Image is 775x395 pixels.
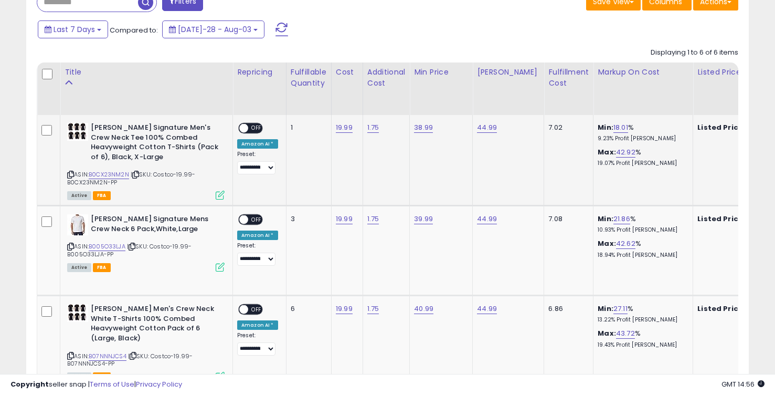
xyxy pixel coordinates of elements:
[598,341,685,349] p: 19.43% Profit [PERSON_NAME]
[54,24,95,35] span: Last 7 Days
[67,352,193,368] span: | SKU: Costco-19.99-B07NNNJCS4-PP
[67,242,192,258] span: | SKU: Costco-19.99-B005O33LJA-PP
[598,328,616,338] b: Max:
[697,122,745,132] b: Listed Price:
[367,67,406,89] div: Additional Cost
[414,67,468,78] div: Min Price
[237,139,278,149] div: Amazon AI *
[248,215,265,224] span: OFF
[291,123,323,132] div: 1
[367,122,379,133] a: 1.75
[67,214,225,271] div: ASIN:
[613,304,628,314] a: 27.11
[651,48,738,58] div: Displaying 1 to 6 of 6 items
[598,214,685,234] div: %
[89,242,125,251] a: B005O33LJA
[291,67,327,89] div: Fulfillable Quantity
[598,304,613,314] b: Min:
[598,67,688,78] div: Markup on Cost
[336,122,353,133] a: 19.99
[721,379,765,389] span: 2025-08-11 14:56 GMT
[10,380,182,390] div: seller snap | |
[613,214,630,224] a: 21.86
[291,214,323,224] div: 3
[93,263,111,272] span: FBA
[598,160,685,167] p: 19.07% Profit [PERSON_NAME]
[548,67,589,89] div: Fulfillment Cost
[10,379,49,389] strong: Copyright
[598,304,685,324] div: %
[110,25,158,35] span: Compared to:
[598,252,685,259] p: 18.94% Profit [PERSON_NAME]
[598,238,616,248] b: Max:
[598,214,613,224] b: Min:
[291,304,323,314] div: 6
[89,352,126,361] a: B07NNNJCS4
[548,123,585,132] div: 7.02
[162,20,264,38] button: [DATE]-28 - Aug-03
[598,122,613,132] b: Min:
[336,67,358,78] div: Cost
[248,124,265,133] span: OFF
[414,304,433,314] a: 40.99
[136,379,182,389] a: Privacy Policy
[477,304,497,314] a: 44.99
[178,24,251,35] span: [DATE]-28 - Aug-03
[367,214,379,224] a: 1.75
[237,320,278,330] div: Amazon AI *
[65,67,228,78] div: Title
[548,304,585,314] div: 6.86
[613,122,628,133] a: 18.01
[237,242,278,266] div: Preset:
[616,238,635,249] a: 42.62
[593,63,693,115] th: The percentage added to the cost of goods (COGS) that forms the calculator for Min & Max prices.
[67,123,225,199] div: ASIN:
[336,304,353,314] a: 19.99
[598,148,685,167] div: %
[414,214,433,224] a: 39.99
[598,316,685,324] p: 13.22% Profit [PERSON_NAME]
[248,305,265,314] span: OFF
[598,123,685,142] div: %
[93,191,111,200] span: FBA
[90,379,134,389] a: Terms of Use
[598,329,685,348] div: %
[336,214,353,224] a: 19.99
[237,151,278,174] div: Preset:
[598,147,616,157] b: Max:
[616,147,635,158] a: 42.92
[237,231,278,240] div: Amazon AI *
[91,123,218,164] b: [PERSON_NAME] Signature Men's Crew Neck Tee 100% Combed Heavyweight Cotton T-Shirts (Pack of 6), ...
[67,191,91,200] span: All listings currently available for purchase on Amazon
[91,304,218,346] b: [PERSON_NAME] Men's Crew Neck White T-Shirts 100% Combed Heavyweight Cotton Pack of 6 (Large, Black)
[67,263,91,272] span: All listings currently available for purchase on Amazon
[89,170,129,179] a: B0CX23NM2N
[67,304,88,322] img: 41HijiFyMcL._SL40_.jpg
[598,226,685,234] p: 10.93% Profit [PERSON_NAME]
[91,214,218,236] b: [PERSON_NAME] Signature Mens Crew Neck 6 Pack,White,Large
[237,67,282,78] div: Repricing
[697,304,745,314] b: Listed Price:
[38,20,108,38] button: Last 7 Days
[414,122,433,133] a: 38.99
[477,122,497,133] a: 44.99
[697,214,745,224] b: Listed Price:
[616,328,635,339] a: 43.72
[548,214,585,224] div: 7.08
[67,214,88,235] img: 41TxGtSkZKL._SL40_.jpg
[67,170,195,186] span: | SKU: Costco-19.99-B0CX23NM2N-PP
[477,67,539,78] div: [PERSON_NAME]
[367,304,379,314] a: 1.75
[598,135,685,142] p: 9.23% Profit [PERSON_NAME]
[598,239,685,258] div: %
[477,214,497,224] a: 44.99
[67,123,88,141] img: 41HijiFyMcL._SL40_.jpg
[237,332,278,356] div: Preset:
